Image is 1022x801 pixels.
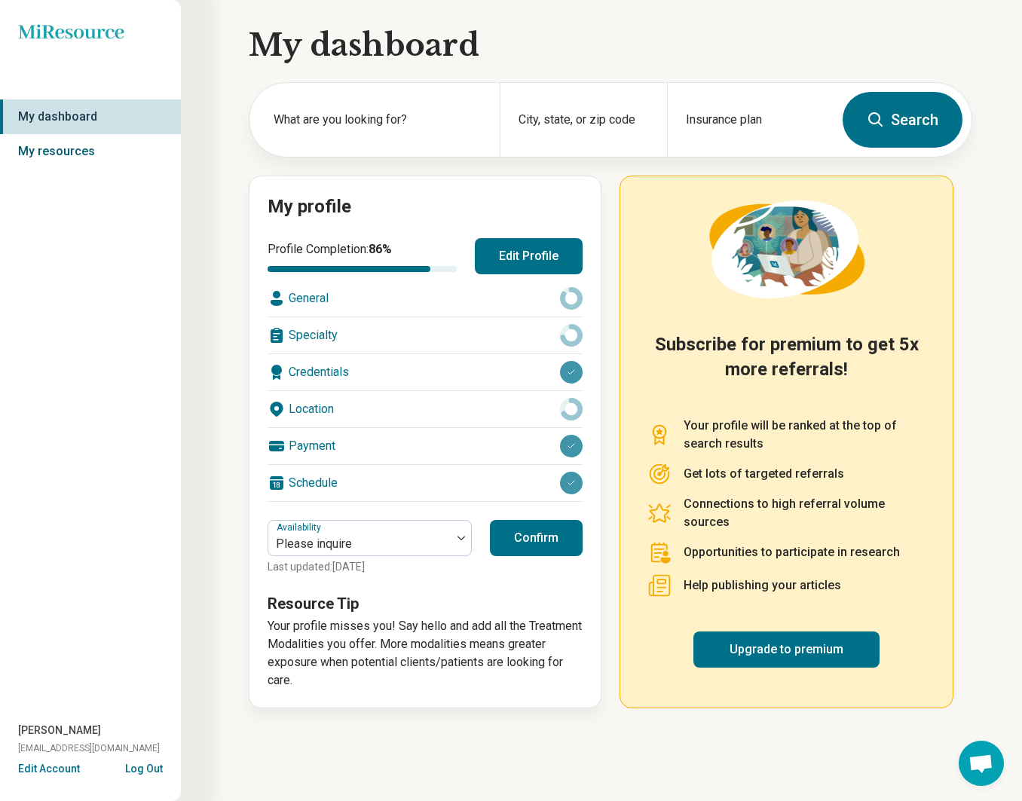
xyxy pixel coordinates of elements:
button: Log Out [125,761,163,773]
label: What are you looking for? [274,111,482,129]
label: Availability [277,522,324,533]
div: Location [268,391,583,427]
div: Schedule [268,465,583,501]
h2: Subscribe for premium to get 5x more referrals! [647,332,926,399]
p: Connections to high referral volume sources [684,495,926,531]
div: Payment [268,428,583,464]
h3: Resource Tip [268,593,583,614]
span: 86 % [369,242,392,256]
p: Your profile will be ranked at the top of search results [684,417,926,453]
button: Edit Profile [475,238,583,274]
span: [PERSON_NAME] [18,723,101,738]
button: Search [843,92,962,148]
a: Upgrade to premium [693,631,880,668]
button: Edit Account [18,761,80,777]
p: Help publishing your articles [684,576,841,595]
p: Your profile misses you! Say hello and add all the Treatment Modalities you offer. More modalitie... [268,617,583,689]
div: Credentials [268,354,583,390]
p: Get lots of targeted referrals [684,465,844,483]
div: Specialty [268,317,583,353]
h2: My profile [268,194,583,220]
p: Last updated: [DATE] [268,559,472,575]
div: Profile Completion: [268,240,457,272]
span: [EMAIL_ADDRESS][DOMAIN_NAME] [18,741,160,755]
button: Confirm [490,520,583,556]
div: General [268,280,583,316]
p: Opportunities to participate in research [684,543,900,561]
h1: My dashboard [249,24,972,66]
div: Open chat [959,741,1004,786]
